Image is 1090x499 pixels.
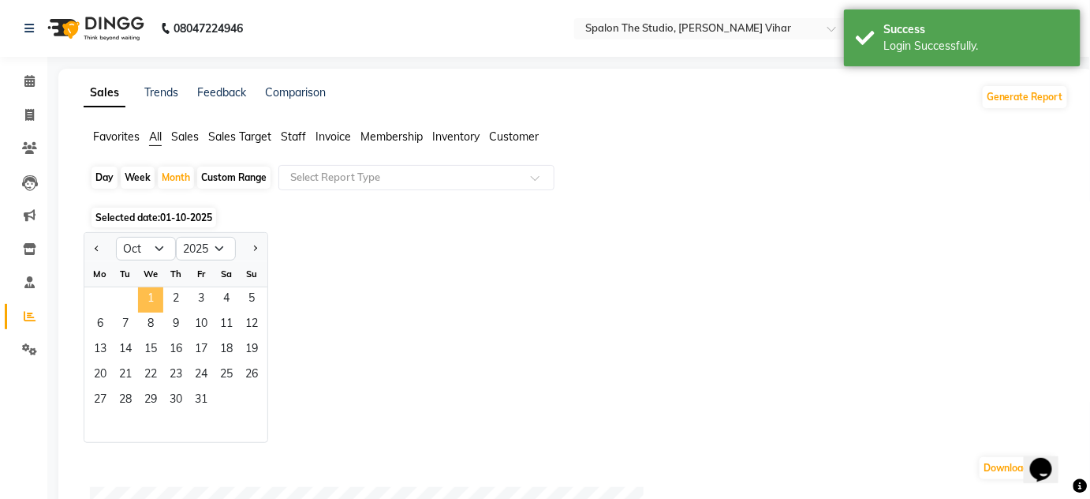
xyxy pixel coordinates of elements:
[239,313,264,338] div: Sunday, October 12, 2025
[149,129,162,144] span: All
[214,363,239,388] span: 25
[88,313,113,338] span: 6
[214,287,239,313] div: Saturday, October 4, 2025
[265,85,326,99] a: Comparison
[138,287,163,313] span: 1
[138,388,163,414] span: 29
[163,338,189,363] div: Thursday, October 16, 2025
[214,338,239,363] div: Saturday, October 18, 2025
[88,388,113,414] div: Monday, October 27, 2025
[174,6,243,51] b: 08047224946
[113,313,138,338] div: Tuesday, October 7, 2025
[1024,436,1074,483] iframe: chat widget
[91,236,103,261] button: Previous month
[113,388,138,414] div: Tuesday, October 28, 2025
[189,388,214,414] div: Friday, October 31, 2025
[189,363,214,388] div: Friday, October 24, 2025
[88,338,113,363] div: Monday, October 13, 2025
[189,363,214,388] span: 24
[138,338,163,363] div: Wednesday, October 15, 2025
[980,457,1055,479] button: Download PDF
[189,287,214,313] div: Friday, October 3, 2025
[171,129,199,144] span: Sales
[315,129,351,144] span: Invoice
[489,129,539,144] span: Customer
[239,287,264,313] div: Sunday, October 5, 2025
[214,338,239,363] span: 18
[163,363,189,388] span: 23
[113,261,138,287] div: Tu
[138,261,163,287] div: We
[214,313,239,338] div: Saturday, October 11, 2025
[281,129,306,144] span: Staff
[163,287,189,313] span: 2
[239,261,264,287] div: Su
[138,287,163,313] div: Wednesday, October 1, 2025
[121,167,155,189] div: Week
[189,287,214,313] span: 3
[163,363,189,388] div: Thursday, October 23, 2025
[176,237,236,261] select: Select year
[138,388,163,414] div: Wednesday, October 29, 2025
[214,261,239,287] div: Sa
[88,313,113,338] div: Monday, October 6, 2025
[163,313,189,338] span: 9
[113,388,138,414] span: 28
[214,313,239,338] span: 11
[91,208,216,227] span: Selected date:
[163,313,189,338] div: Thursday, October 9, 2025
[88,338,113,363] span: 13
[163,261,189,287] div: Th
[197,85,246,99] a: Feedback
[197,167,271,189] div: Custom Range
[432,129,480,144] span: Inventory
[214,363,239,388] div: Saturday, October 25, 2025
[113,338,138,363] div: Tuesday, October 14, 2025
[163,388,189,414] div: Thursday, October 30, 2025
[360,129,423,144] span: Membership
[113,338,138,363] span: 14
[88,363,113,388] div: Monday, October 20, 2025
[138,363,163,388] span: 22
[84,79,125,107] a: Sales
[144,85,178,99] a: Trends
[208,129,271,144] span: Sales Target
[113,363,138,388] div: Tuesday, October 21, 2025
[138,313,163,338] div: Wednesday, October 8, 2025
[138,313,163,338] span: 8
[113,363,138,388] span: 21
[138,338,163,363] span: 15
[189,313,214,338] div: Friday, October 10, 2025
[189,338,214,363] div: Friday, October 17, 2025
[116,237,176,261] select: Select month
[163,338,189,363] span: 16
[40,6,148,51] img: logo
[983,86,1067,108] button: Generate Report
[88,261,113,287] div: Mo
[158,167,194,189] div: Month
[248,236,261,261] button: Next month
[883,38,1069,54] div: Login Successfully.
[160,212,212,223] span: 01-10-2025
[88,363,113,388] span: 20
[88,388,113,414] span: 27
[91,167,118,189] div: Day
[883,21,1069,38] div: Success
[113,313,138,338] span: 7
[163,388,189,414] span: 30
[239,363,264,388] div: Sunday, October 26, 2025
[239,313,264,338] span: 12
[189,261,214,287] div: Fr
[239,363,264,388] span: 26
[239,338,264,363] div: Sunday, October 19, 2025
[239,287,264,313] span: 5
[138,363,163,388] div: Wednesday, October 22, 2025
[214,287,239,313] span: 4
[239,338,264,363] span: 19
[189,388,214,414] span: 31
[93,129,140,144] span: Favorites
[163,287,189,313] div: Thursday, October 2, 2025
[189,338,214,363] span: 17
[189,313,214,338] span: 10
